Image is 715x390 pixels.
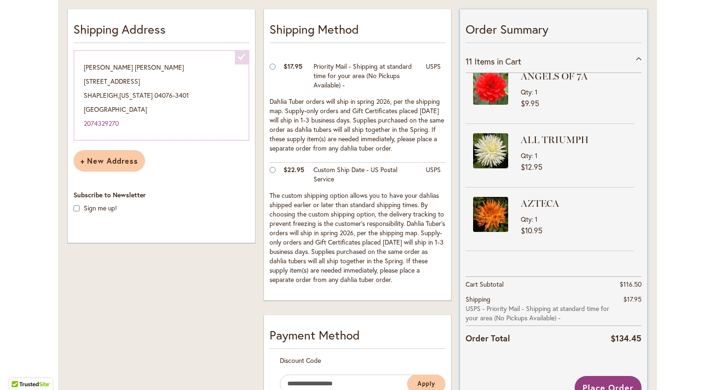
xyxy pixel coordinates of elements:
[521,215,532,224] span: Qty
[421,162,445,188] td: USPS
[73,50,249,141] div: [PERSON_NAME] [PERSON_NAME] [STREET_ADDRESS] SHAPLEIGH , 04076-3401 [GEOGRAPHIC_DATA]
[84,203,117,212] label: Sign me up!
[473,197,508,232] img: AZTECA
[474,56,521,67] span: Items in Cart
[473,133,508,168] img: ALL TRIUMPH
[284,62,302,71] span: $17.95
[73,21,249,43] p: Shipping Address
[521,162,542,172] span: $12.95
[466,21,642,43] p: Order Summary
[521,133,632,146] strong: ALL TRIUMPH
[417,380,435,388] span: Apply
[7,357,33,383] iframe: Launch Accessibility Center
[521,225,542,235] span: $10.95
[611,332,642,344] span: $134.45
[73,190,146,199] span: Subscribe to Newsletter
[521,70,632,83] strong: ANGELS OF 7A
[270,21,445,43] p: Shipping Method
[309,162,421,188] td: Custom Ship Date - US Postal Service
[521,98,539,108] span: $9.95
[466,331,510,345] strong: Order Total
[535,151,538,160] span: 1
[535,87,538,96] span: 1
[473,70,508,105] img: ANGELS OF 7A
[270,326,445,349] div: Payment Method
[270,188,445,289] td: The custom shipping option allows you to have your dahlias shipped earlier or later than standard...
[84,119,119,128] a: 2074329270
[270,94,445,163] td: Dahlia Tuber orders will ship in spring 2026, per the shipping map. Supply-only orders and Gift C...
[309,59,421,94] td: Priority Mail - Shipping at standard time for your area (No Pickups Available) -
[280,356,321,365] span: Discount Code
[466,304,611,323] span: USPS - Priority Mail - Shipping at standard time for your area (No Pickups Available) -
[521,87,532,96] span: Qty
[535,215,538,224] span: 1
[466,276,611,292] th: Cart Subtotal
[620,280,642,289] span: $116.50
[521,197,632,210] strong: AZTECA
[521,151,532,160] span: Qty
[421,59,445,94] td: USPS
[284,165,304,174] span: $22.95
[466,56,472,67] span: 11
[466,295,490,303] span: Shipping
[623,295,642,303] span: $17.95
[80,156,138,166] span: New Address
[73,150,145,172] button: New Address
[119,91,153,100] span: [US_STATE]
